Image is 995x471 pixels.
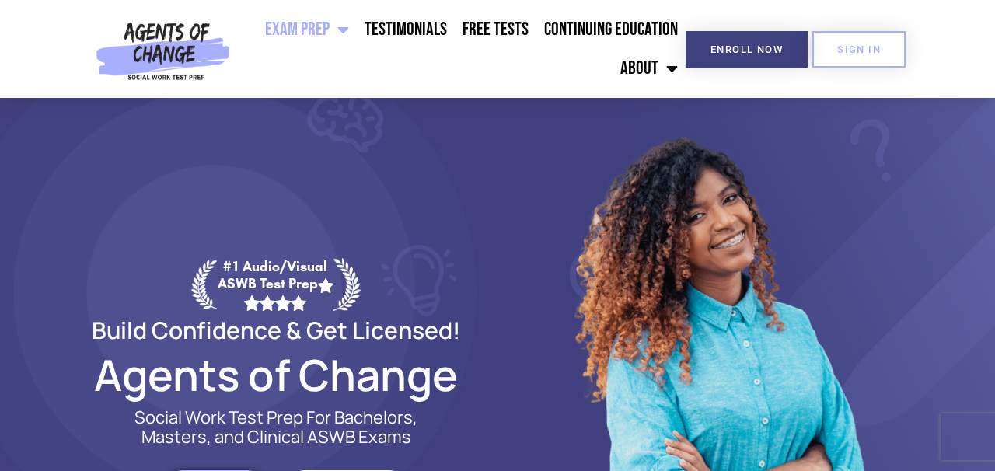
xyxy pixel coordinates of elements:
a: SIGN IN [812,31,906,68]
a: Exam Prep [257,10,357,49]
a: Testimonials [357,10,455,49]
div: #1 Audio/Visual ASWB Test Prep [217,258,333,310]
h2: Build Confidence & Get Licensed! [54,319,497,341]
a: Free Tests [455,10,536,49]
a: About [613,49,686,88]
a: Continuing Education [536,10,686,49]
a: Enroll Now [686,31,808,68]
p: Social Work Test Prep For Bachelors, Masters, and Clinical ASWB Exams [117,408,435,447]
nav: Menu [236,10,686,88]
h2: Agents of Change [54,357,497,392]
span: Enroll Now [710,44,783,54]
span: SIGN IN [837,44,881,54]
